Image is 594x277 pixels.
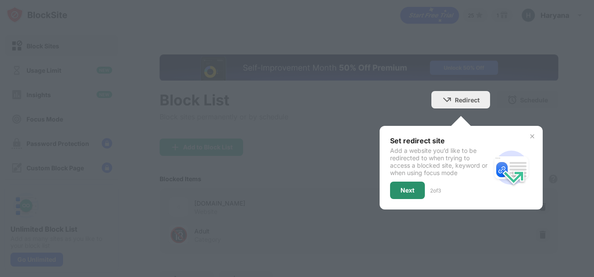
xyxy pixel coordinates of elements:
div: Next [400,187,414,194]
img: x-button.svg [529,133,536,140]
div: Redirect [455,96,480,104]
div: 2 of 3 [430,187,441,194]
div: Set redirect site [390,136,491,145]
div: Add a website you’d like to be redirected to when trying to access a blocked site, keyword or whe... [390,147,491,176]
img: redirect.svg [491,147,532,189]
